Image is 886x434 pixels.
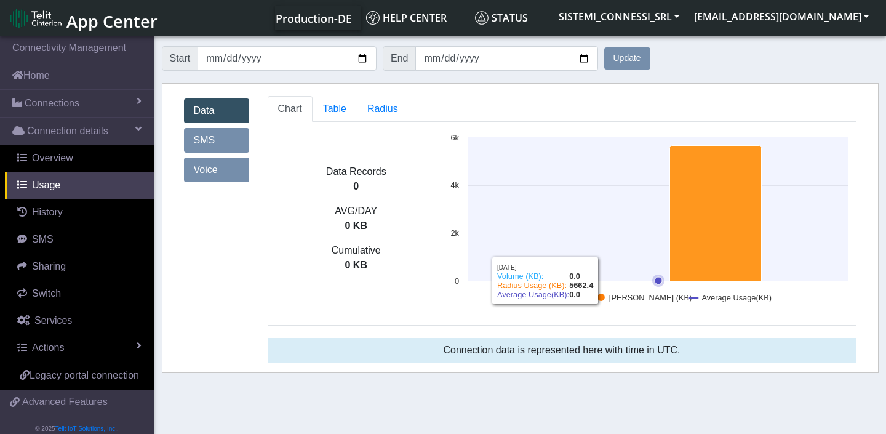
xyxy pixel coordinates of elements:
p: 0 KB [268,258,445,273]
text: 0 [455,276,459,286]
span: SMS [32,234,54,244]
a: Data [184,98,249,123]
img: knowledge.svg [366,11,380,25]
span: Overview [32,153,73,163]
span: Help center [366,11,447,25]
span: Connections [25,96,79,111]
a: Actions [5,334,154,361]
p: Cumulative [268,243,445,258]
a: Sharing [5,253,154,280]
p: 0 [268,179,445,194]
p: Data Records [268,164,445,179]
ul: Tabs [268,96,856,122]
span: Status [475,11,528,25]
span: End [383,46,416,71]
text: Volume (KB) [540,293,584,302]
text: Average Usage(KB) [701,293,772,302]
a: SMS [184,128,249,153]
img: logo-telit-cinterion-gw-new.png [10,9,62,28]
a: Usage [5,172,154,199]
a: Help center [361,6,470,30]
text: [PERSON_NAME] (KB) [609,293,692,302]
a: History [5,199,154,226]
a: Your current platform instance [275,6,351,30]
button: [EMAIL_ADDRESS][DOMAIN_NAME] [687,6,876,28]
p: 0 KB [268,219,445,233]
span: Chart [278,103,302,114]
span: Advanced Features [22,395,108,409]
text: 2k [450,228,459,238]
button: SISTEMI_CONNESSI_SRL [551,6,687,28]
a: Voice [184,158,249,182]
a: App Center [10,5,156,31]
p: AVG/DAY [268,204,445,219]
img: status.svg [475,11,489,25]
span: Radius [367,103,398,114]
a: SMS [5,226,154,253]
button: Update [604,47,650,70]
text: 4k [450,180,459,190]
a: Services [5,307,154,334]
span: Connection details [27,124,108,139]
text: 6k [450,133,459,142]
span: Switch [32,288,61,299]
span: Start [162,46,199,71]
a: Telit IoT Solutions, Inc. [55,425,117,432]
span: Production-DE [276,11,352,26]
span: App Center [66,10,158,33]
span: Table [323,103,346,114]
a: Overview [5,145,154,172]
span: Sharing [32,261,66,271]
span: History [32,207,63,217]
a: Switch [5,280,154,307]
span: Usage [32,180,60,190]
span: Actions [32,342,64,353]
a: Status [470,6,551,30]
span: Services [34,315,72,326]
span: Legacy portal connection [30,370,139,380]
div: Connection data is represented here with time in UTC. [268,338,856,363]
